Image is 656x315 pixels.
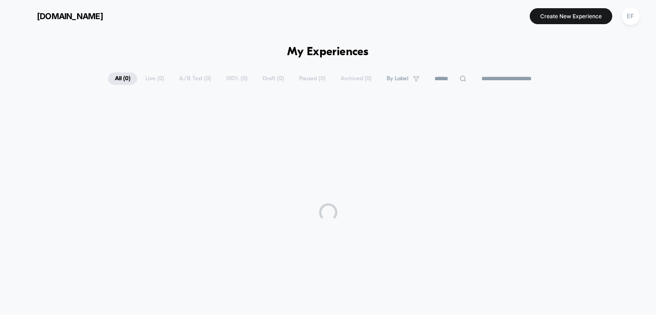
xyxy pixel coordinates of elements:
[530,8,612,24] button: Create New Experience
[108,72,137,85] span: All ( 0 )
[14,9,106,23] button: [DOMAIN_NAME]
[37,11,103,21] span: [DOMAIN_NAME]
[619,7,642,26] button: EF
[622,7,640,25] div: EF
[287,46,369,59] h1: My Experiences
[387,75,408,82] span: By Label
